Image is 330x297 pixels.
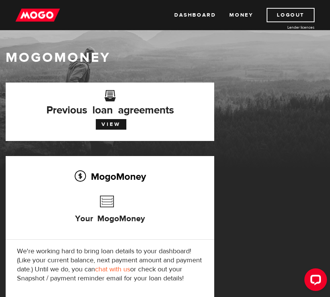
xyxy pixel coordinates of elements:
[258,24,315,30] a: Lender licences
[298,265,330,297] iframe: LiveChat chat widget
[17,95,203,114] h3: Previous loan agreements
[96,119,126,130] a: View
[229,8,253,22] a: Money
[174,8,216,22] a: Dashboard
[6,50,324,66] h1: MogoMoney
[17,247,203,283] p: We're working hard to bring loan details to your dashboard! (Like your current balance, next paym...
[15,8,60,22] img: mogo_logo-11ee424be714fa7cbb0f0f49df9e16ec.png
[267,8,315,22] a: Logout
[75,192,145,235] h3: Your MogoMoney
[95,265,130,274] a: chat with us
[17,168,203,184] h2: MogoMoney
